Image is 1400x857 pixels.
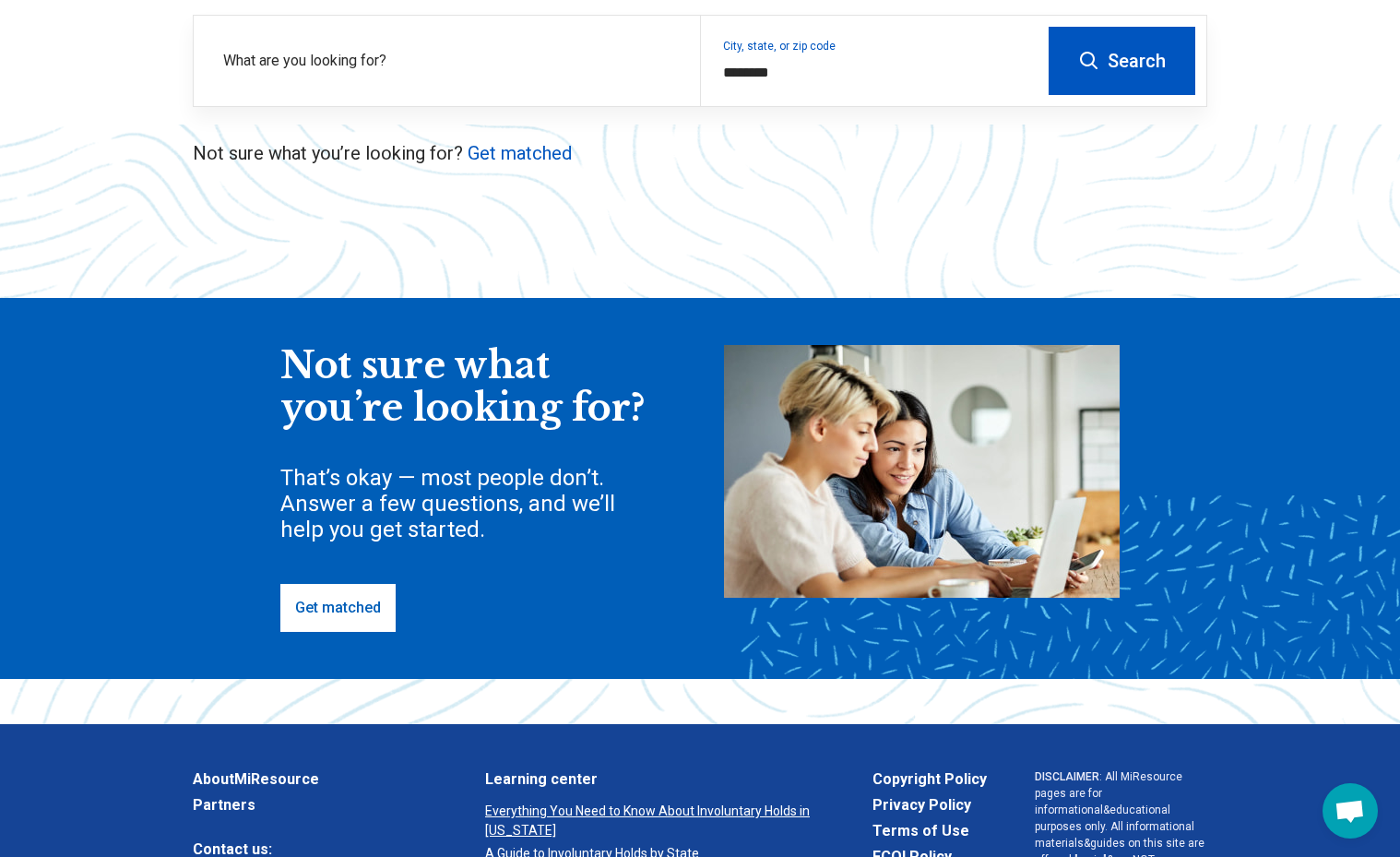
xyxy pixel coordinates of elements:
[1035,770,1099,783] span: DISCLAIMER
[485,768,825,791] a: Learning center
[280,465,649,542] div: That’s okay — most people don’t. Answer a few questions, and we’ll help you get started.
[872,820,987,842] a: Terms of Use
[1323,783,1378,839] a: Open chat
[193,140,1207,166] p: Not sure what you’re looking for?
[193,794,437,816] a: Partners
[872,768,987,791] a: Copyright Policy
[1049,27,1195,95] button: Search
[468,142,572,164] a: Get matched
[280,345,649,429] div: Not sure what you’re looking for?
[280,584,396,632] a: Get matched
[872,794,987,816] a: Privacy Policy
[193,768,437,791] a: AboutMiResource
[223,50,678,72] label: What are you looking for?
[485,802,825,840] a: Everything You Need to Know About Involuntary Holds in [US_STATE]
